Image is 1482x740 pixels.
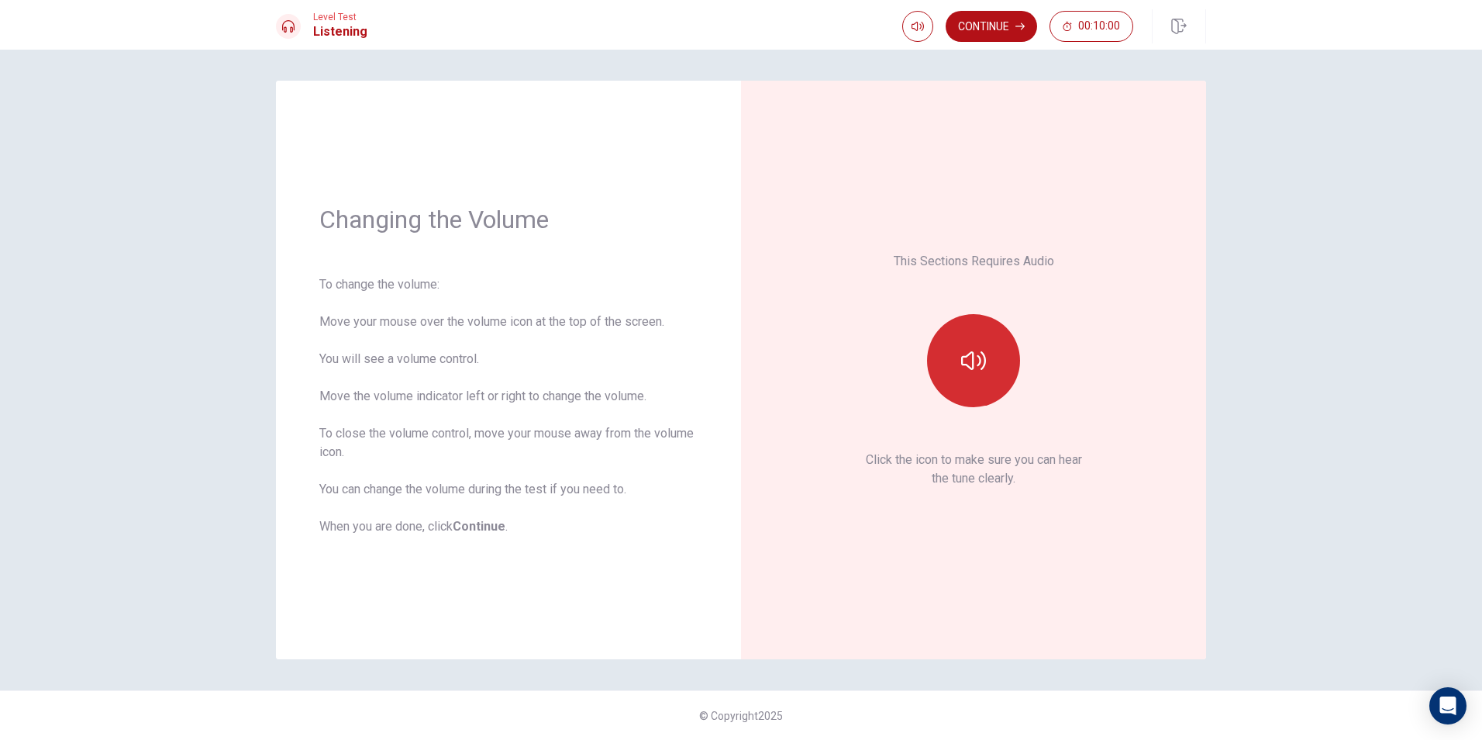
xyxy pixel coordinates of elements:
[894,252,1054,271] p: This Sections Requires Audio
[866,451,1082,488] p: Click the icon to make sure you can hear the tune clearly.
[699,710,783,722] span: © Copyright 2025
[319,204,698,235] h1: Changing the Volume
[313,22,367,41] h1: Listening
[453,519,505,534] b: Continue
[319,275,698,536] div: To change the volume: Move your mouse over the volume icon at the top of the screen. You will see...
[1429,687,1466,724] div: Open Intercom Messenger
[946,11,1037,42] button: Continue
[1078,20,1120,33] span: 00:10:00
[1049,11,1133,42] button: 00:10:00
[313,12,367,22] span: Level Test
